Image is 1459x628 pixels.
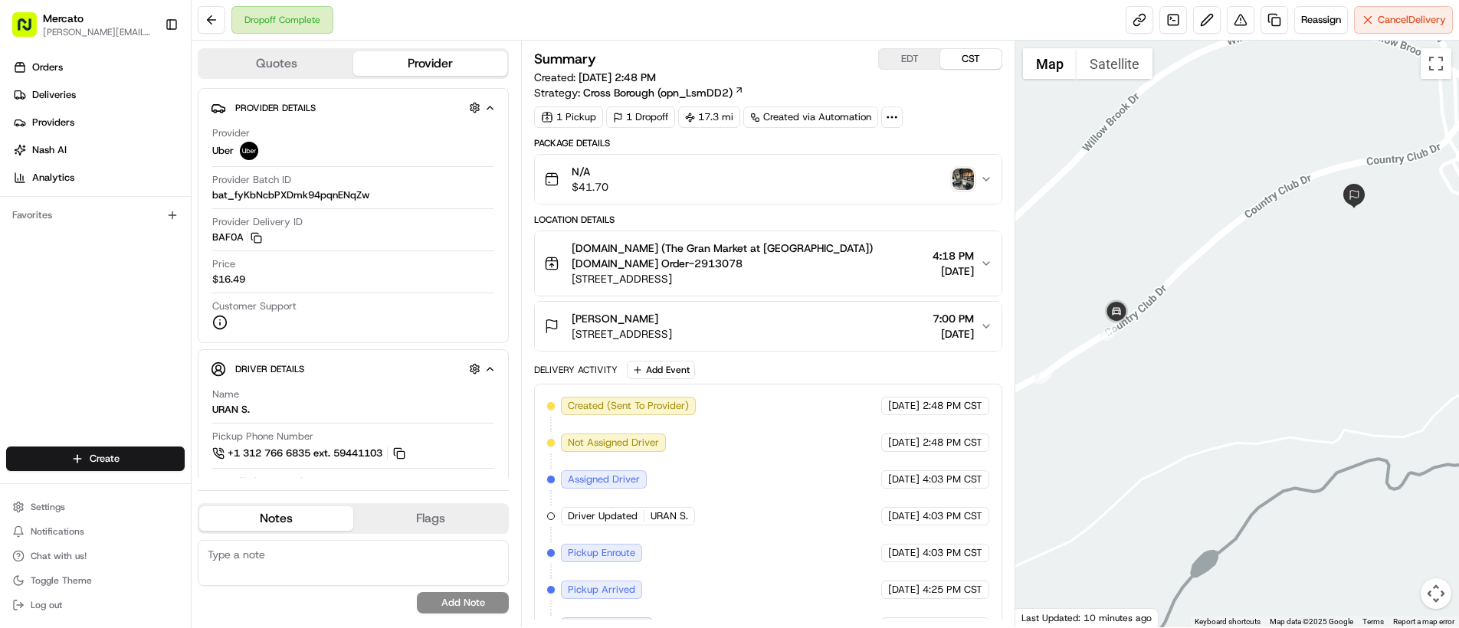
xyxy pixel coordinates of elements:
div: Location Details [534,214,1002,226]
div: Last Updated: 10 minutes ago [1015,608,1159,627]
span: Provider [212,126,250,140]
div: Strategy: [534,85,744,100]
button: Keyboard shortcuts [1195,617,1261,627]
span: Customer Support [212,299,297,313]
button: Start new chat [261,151,279,169]
div: We're available if you need us! [52,162,194,174]
span: Analytics [32,171,74,185]
button: Mercato[PERSON_NAME][EMAIL_ADDRESS][PERSON_NAME][DOMAIN_NAME] [6,6,159,43]
span: Pickup Arrived [568,583,635,597]
span: [STREET_ADDRESS] [572,271,926,286]
span: Nash AI [32,143,67,157]
span: Not Assigned Driver [568,436,659,450]
a: Powered byPylon [108,259,185,271]
span: 4:25 PM CST [923,583,982,597]
button: N/A$41.70photo_proof_of_delivery image [535,155,1002,204]
span: Driver Details [235,363,304,375]
span: Pickup Phone Number [212,430,313,443]
div: 1 Pickup [534,106,603,128]
a: Analytics [6,165,191,190]
a: Terms [1362,617,1384,626]
span: Assigned Driver [568,473,640,486]
a: 📗Knowledge Base [9,216,123,244]
span: [DATE] [888,583,920,597]
button: Provider Details [211,95,496,120]
span: [DOMAIN_NAME] (The Gran Market at [GEOGRAPHIC_DATA]) [DOMAIN_NAME] Order-2913078 [572,240,926,271]
a: Orders [6,55,191,80]
span: Provider Batch ID [212,173,291,187]
img: uber-new-logo.jpeg [240,142,258,160]
span: Pylon [152,260,185,271]
img: Google [1019,607,1070,627]
span: Created (Sent To Provider) [568,399,689,413]
p: Welcome 👋 [15,61,279,86]
div: URAN S. [212,403,250,417]
span: Settings [31,501,65,513]
button: [PERSON_NAME][EMAIL_ADDRESS][PERSON_NAME][DOMAIN_NAME] [43,26,152,38]
span: [DATE] 2:48 PM [579,70,656,84]
span: Provider Delivery ID [212,215,303,229]
a: +1 312 766 6835 ext. 59441103 [212,445,408,462]
span: Pickup Enroute [568,546,635,560]
span: 4:03 PM CST [923,509,982,523]
span: [STREET_ADDRESS] [572,326,672,342]
span: Log out [31,599,62,611]
button: photo_proof_of_delivery image [952,168,974,190]
span: Toggle Theme [31,574,92,587]
span: Knowledge Base [31,222,117,237]
span: Cancel Delivery [1378,13,1446,27]
span: 4:03 PM CST [923,473,982,486]
a: Nash AI [6,138,191,162]
span: Created: [534,70,656,85]
span: Chat with us! [31,550,87,562]
button: EDT [879,49,940,69]
div: Package Details [534,137,1002,149]
span: N/A [572,164,608,179]
span: bat_fyKbNcbPXDmk94pqnENqZw [212,188,369,202]
span: Uber [212,144,234,158]
div: 42 [1035,367,1052,384]
a: Report a map error [1393,617,1454,626]
button: Add Event [627,361,695,379]
div: 43 [1100,324,1117,341]
span: [DATE] [933,326,974,342]
span: Map data ©2025 Google [1270,617,1353,626]
button: Create [6,446,185,471]
span: Orders [32,61,63,74]
a: Deliveries [6,83,191,107]
span: [PERSON_NAME] [572,311,658,326]
button: Driver Details [211,356,496,381]
span: [DATE] [888,546,920,560]
input: Clear [40,99,253,115]
button: Provider [353,51,507,76]
button: BAF0A [212,231,262,244]
span: 4:03 PM CST [923,546,982,560]
span: [DATE] [888,509,920,523]
a: 💻API Documentation [123,216,252,244]
div: 17.3 mi [678,106,740,128]
span: 7:00 PM [933,311,974,326]
span: 2:48 PM CST [923,399,982,413]
button: Quotes [199,51,353,76]
span: Name [212,388,239,401]
div: 💻 [130,224,142,236]
span: Notifications [31,525,84,538]
button: Log out [6,594,185,616]
img: 1736555255976-a54dd68f-1ca7-489b-9aae-adbdc363a1c4 [15,146,43,174]
span: Deliveries [32,88,76,102]
span: Driver Updated [568,509,638,523]
span: 2:48 PM CST [923,436,982,450]
span: $16.49 [212,273,245,286]
span: 4:18 PM [933,248,974,263]
a: Created via Automation [743,106,878,128]
div: Favorites [6,203,185,227]
span: Price [212,257,235,271]
button: Notifications [6,521,185,542]
span: [DATE] [888,473,920,486]
button: Mercato [43,11,84,26]
span: [DATE] [888,399,920,413]
div: 1 Dropoff [606,106,675,128]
